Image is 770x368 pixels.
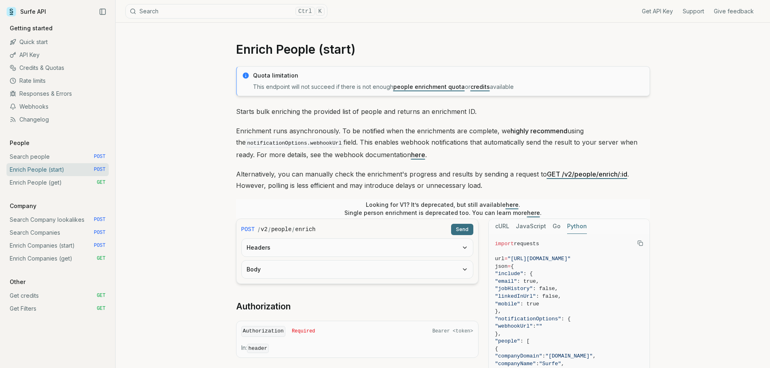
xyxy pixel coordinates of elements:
span: : { [561,316,570,322]
span: { [511,263,514,269]
a: Get credits GET [6,289,109,302]
span: : true [520,301,539,307]
button: Send [451,224,473,235]
span: GET [97,179,105,186]
span: = [504,256,508,262]
span: : false, [536,293,561,299]
button: JavaScript [516,219,546,234]
code: Authorization [241,326,285,337]
span: , [593,353,596,359]
p: Company [6,202,40,210]
span: import [495,241,514,247]
p: People [6,139,33,147]
p: This endpoint will not succeed if there is not enough or available [253,83,645,91]
span: POST [94,166,105,173]
span: POST [94,217,105,223]
a: Support [683,7,704,15]
a: API Key [6,48,109,61]
a: credits [470,83,490,90]
code: notificationOptions.webhookUrl [246,139,344,148]
span: : [533,323,536,329]
span: , [561,361,564,367]
span: json [495,263,508,269]
a: Surfe API [6,6,46,18]
span: "jobHistory" [495,286,533,292]
a: Get Filters GET [6,302,109,315]
button: Go [553,219,561,234]
a: Credits & Quotas [6,61,109,74]
a: Responses & Errors [6,87,109,100]
button: Copy Text [634,237,646,249]
code: enrich [295,225,315,233]
span: }, [495,331,502,337]
span: / [268,225,270,233]
p: Quota limitation [253,71,645,80]
button: Python [567,219,587,234]
span: "linkedInUrl" [495,293,536,299]
span: }, [495,308,502,314]
span: POST [94,154,105,160]
a: Give feedback [714,7,754,15]
button: Collapse Sidebar [97,6,109,18]
a: here [506,201,519,208]
strong: highly recommend [511,127,567,135]
a: Quick start [6,36,109,48]
a: Get API Key [642,7,673,15]
a: Search people POST [6,150,109,163]
span: "include" [495,271,523,277]
span: : [ [520,338,530,344]
span: = [508,263,511,269]
h1: Enrich People (start) [236,42,650,57]
span: "people" [495,338,520,344]
code: header [247,344,269,353]
a: people enrichment quota [393,83,465,90]
p: Starts bulk enriching the provided list of people and returns an enrichment ID. [236,106,650,117]
a: Enrich People (start) POST [6,163,109,176]
button: Body [242,261,473,278]
kbd: Ctrl [295,7,315,16]
p: Enrichment runs asynchronously. To be notified when the enrichments are complete, we using the fi... [236,125,650,160]
a: Search Companies POST [6,226,109,239]
a: Enrich People (get) GET [6,176,109,189]
p: Other [6,278,29,286]
a: Search Company lookalikes POST [6,213,109,226]
span: : [542,353,546,359]
code: people [271,225,291,233]
span: "companyName" [495,361,536,367]
code: v2 [261,225,268,233]
span: : true, [517,278,539,284]
button: SearchCtrlK [125,4,327,19]
a: here [527,209,540,216]
span: / [258,225,260,233]
p: In: [241,344,473,353]
span: POST [94,242,105,249]
span: / [292,225,294,233]
span: "email" [495,278,517,284]
button: Headers [242,239,473,257]
p: Looking for V1? It’s deprecated, but still available . Single person enrichment is deprecated too... [344,201,542,217]
span: "webhookUrl" [495,323,533,329]
a: Enrich Companies (get) GET [6,252,109,265]
span: GET [97,255,105,262]
a: Enrich Companies (start) POST [6,239,109,252]
span: : false, [533,286,558,292]
span: "notificationOptions" [495,316,561,322]
p: Alternatively, you can manually check the enrichment's progress and results by sending a request ... [236,168,650,191]
span: requests [514,241,539,247]
span: "[DOMAIN_NAME]" [545,353,593,359]
span: POST [241,225,255,233]
span: POST [94,229,105,236]
span: "[URL][DOMAIN_NAME]" [508,256,571,262]
span: "companyDomain" [495,353,542,359]
span: GET [97,305,105,312]
span: "" [536,323,542,329]
span: GET [97,292,105,299]
a: here [411,151,425,159]
a: Authorization [236,301,291,312]
span: "mobile" [495,301,520,307]
span: url [495,256,504,262]
p: Getting started [6,24,56,32]
a: Rate limits [6,74,109,87]
a: Webhooks [6,100,109,113]
a: GET /v2/people/enrich/:id [547,170,627,178]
